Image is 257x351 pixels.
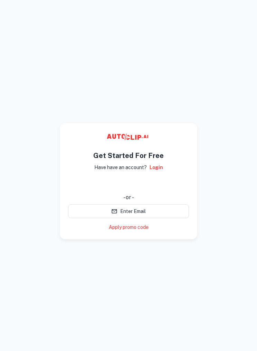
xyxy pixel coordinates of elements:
div: 使用 Google 帳戶登入。在新分頁中開啟 [68,176,189,191]
h4: Get Started For Free [93,150,164,161]
div: - or - [68,193,189,202]
button: Enter Email [68,204,189,218]
p: Have have an account? [94,164,147,171]
iframe: 「使用 Google 帳戶登入」對話方塊 [115,7,250,95]
a: Login [150,164,163,171]
iframe: 「使用 Google 帳戶登入」按鈕 [65,176,192,191]
a: Apply promo code [109,224,149,231]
